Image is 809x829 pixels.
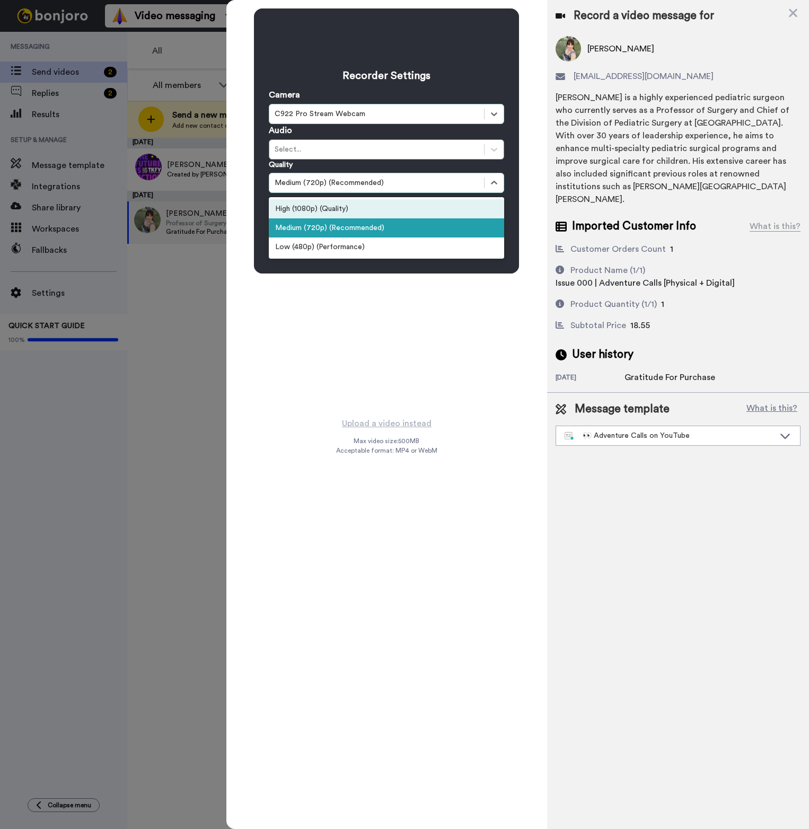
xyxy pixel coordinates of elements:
img: Profile image for Grant [24,25,41,42]
div: 👀 Adventure Calls on YouTube [565,430,775,441]
div: Customer Orders Count [570,243,666,255]
img: nextgen-template.svg [565,432,575,440]
label: Camera [269,89,300,101]
label: Quality [269,160,293,170]
img: mute-white.svg [34,34,47,47]
span: Imported Customer Info [572,218,696,234]
span: User history [572,347,634,363]
b: Introducing AI contact enrichment [46,23,174,49]
div: Product Quantity (1/1) [570,298,657,311]
div: ✅ Create more relevant, engaging videos ✅ Save time researching new leads ✅ Increase response rat... [46,181,188,243]
div: It’s now even easier to add that personal touch to your videos, without needing to dig around the... [46,77,188,118]
div: What is this? [750,220,801,233]
b: It’s designed to help you: [46,181,153,190]
span: Max video size: 500 MB [354,437,419,445]
div: Message content [46,23,188,182]
button: Upload a video instead [339,417,435,430]
span: Hi there, thank you so much for signing up! I wanted to say thanks in person with a quick persona... [59,9,144,59]
div: Medium (720p) (Recommended) [269,218,504,237]
span: 18.55 [630,321,650,330]
div: Gratitude For Purchase [625,371,715,384]
div: [PERSON_NAME] is a highly experienced pediatric surgeon who currently serves as a Professor of Su... [556,91,801,206]
label: Audio [269,124,292,137]
h3: Recorder Settings [269,68,504,83]
img: c638375f-eacb-431c-9714-bd8d08f708a7-1584310529.jpg [1,2,30,31]
span: 1 [670,245,673,253]
div: Subtotal Price [570,319,626,332]
div: C922 Pro Stream Webcam [275,109,479,119]
div: Hi [PERSON_NAME], [46,61,188,72]
div: We’ve just rolled out AI enrichment, which scans and analyses public sources to add useful contex... [46,124,188,175]
span: Message template [575,401,670,417]
p: Message from Grant, sent 2m ago [46,186,188,196]
button: What is this? [743,401,801,417]
div: Select... [275,144,479,155]
div: Low (480p) (Performance) [269,237,504,257]
div: [DATE] [556,373,625,384]
div: Product Name (1/1) [570,264,645,277]
span: [EMAIL_ADDRESS][DOMAIN_NAME] [574,70,714,83]
div: High (1080p) (Quality) [269,199,504,218]
div: message notification from Grant, 2m ago. Introducing AI contact enrichment Hi Mike, It’s now even... [16,16,196,202]
span: 1 [661,300,664,308]
span: Acceptable format: MP4 or WebM [336,446,437,455]
div: Medium (720p) (Recommended) [275,178,479,188]
span: Issue 000 | Adventure Calls [Physical + Digital] [556,279,735,287]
